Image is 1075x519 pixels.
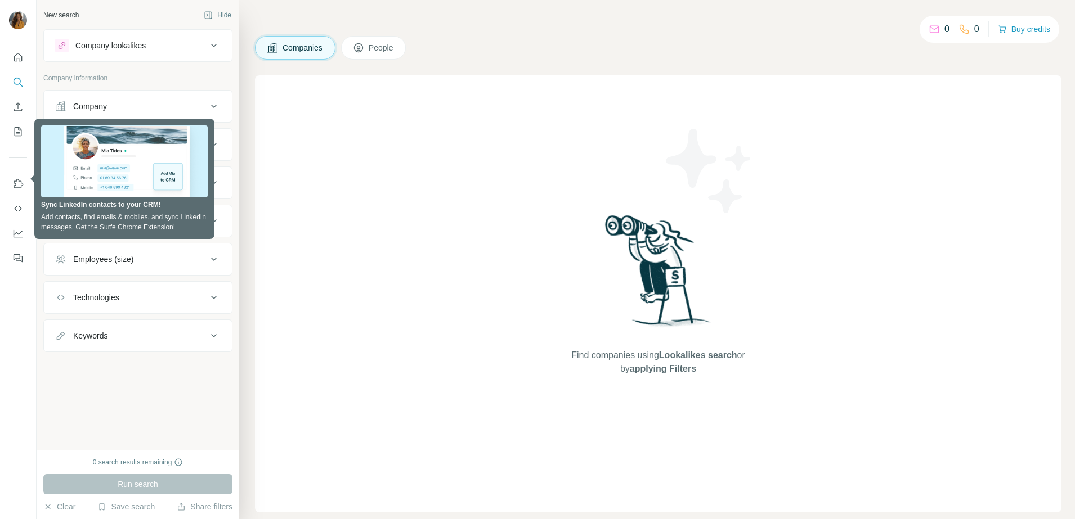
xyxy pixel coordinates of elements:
button: Keywords [44,322,232,349]
img: Surfe Illustration - Woman searching with binoculars [600,212,717,337]
span: People [369,42,395,53]
button: Use Surfe API [9,198,27,219]
button: Dashboard [9,223,27,243]
span: Find companies using or by [568,349,748,376]
button: Clear [43,501,75,512]
div: Company lookalikes [75,40,146,51]
div: Keywords [73,330,107,341]
p: Company information [43,73,232,83]
img: Avatar [9,11,27,29]
img: Surfe Illustration - Stars [659,120,760,222]
button: Company [44,93,232,120]
div: Company [73,101,107,112]
div: Annual revenue ($) [73,215,140,227]
button: Search [9,72,27,92]
div: New search [43,10,79,20]
button: Save search [97,501,155,512]
p: 0 [944,22,949,36]
div: Industry [73,139,101,150]
span: Lookalikes search [659,350,737,360]
button: Quick start [9,47,27,67]
button: Feedback [9,248,27,268]
div: Employees (size) [73,254,133,265]
div: HQ location [73,177,114,188]
div: 0 search results remaining [93,457,183,467]
span: applying Filters [630,364,696,373]
button: Company lookalikes [44,32,232,59]
button: Industry [44,131,232,158]
button: My lists [9,121,27,142]
h4: Search [255,13,1061,29]
button: Use Surfe on LinkedIn [9,174,27,194]
button: Share filters [177,501,232,512]
span: Companies [283,42,324,53]
div: Technologies [73,292,119,303]
button: Annual revenue ($) [44,207,232,234]
p: 0 [974,22,979,36]
button: HQ location [44,169,232,196]
button: Technologies [44,284,232,311]
button: Employees (size) [44,246,232,273]
button: Buy credits [998,21,1050,37]
button: Hide [196,7,239,24]
button: Enrich CSV [9,97,27,117]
